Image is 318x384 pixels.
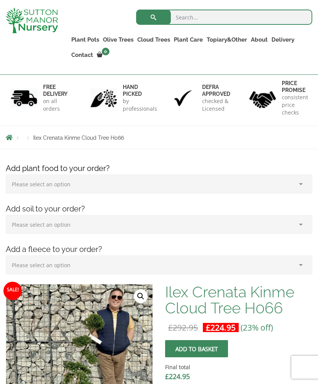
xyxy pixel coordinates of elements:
img: logo [6,8,58,33]
a: About [249,34,270,45]
span: £ [206,322,210,333]
a: Contact [69,50,95,60]
h6: Price promise [282,80,308,94]
bdi: 292.95 [168,322,198,333]
a: Olive Trees [101,34,135,45]
p: checked & Licensed [202,97,230,113]
img: 4.jpg [249,86,276,110]
a: Plant Care [172,34,205,45]
a: Cloud Trees [135,34,172,45]
h6: hand picked [123,84,157,97]
a: Delivery [270,34,296,45]
nav: Breadcrumbs [6,134,312,140]
button: Add to basket [165,340,228,357]
a: Topiary&Other [205,34,249,45]
p: on all orders [43,97,69,113]
h6: FREE DELIVERY [43,84,69,97]
span: Ilex Crenata Kinme Cloud Tree H066 [33,135,124,141]
span: £ [168,322,173,333]
a: 0 [95,50,112,60]
bdi: 224.95 [165,372,190,381]
p: by professionals [123,97,157,113]
span: (23% off) [241,322,273,333]
bdi: 224.95 [206,322,236,333]
input: Search... [136,10,312,25]
a: Plant Pots [69,34,101,45]
span: 0 [102,48,109,55]
a: View full-screen image gallery [134,289,148,303]
h1: Ilex Crenata Kinme Cloud Tree H066 [165,284,312,316]
img: 2.jpg [90,89,117,108]
h6: Defra approved [202,84,230,97]
span: Sale! [3,282,22,300]
dt: Final total [165,363,312,372]
span: £ [165,372,169,381]
p: consistent price checks [282,94,308,116]
img: 3.jpg [170,89,196,108]
img: 1.jpg [11,89,37,108]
